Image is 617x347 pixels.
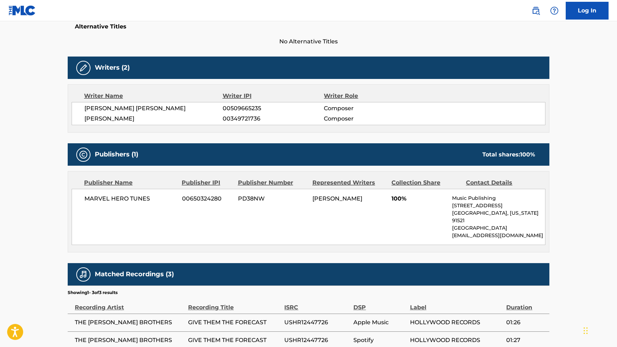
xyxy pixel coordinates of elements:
[452,209,545,224] p: [GEOGRAPHIC_DATA], [US_STATE] 91521
[452,224,545,232] p: [GEOGRAPHIC_DATA]
[452,232,545,239] p: [EMAIL_ADDRESS][DOMAIN_NAME]
[581,313,617,347] iframe: Chat Widget
[410,336,503,345] span: HOLLYWOOD RECORDS
[452,202,545,209] p: [STREET_ADDRESS]
[550,6,559,15] img: help
[506,296,546,312] div: Duration
[506,318,546,327] span: 01:26
[238,178,307,187] div: Publisher Number
[84,194,177,203] span: MARVEL HERO TUNES
[532,6,540,15] img: search
[452,194,545,202] p: Music Publishing
[238,194,307,203] span: PD38NW
[75,23,542,30] h5: Alternative Titles
[84,92,223,100] div: Writer Name
[182,178,232,187] div: Publisher IPI
[529,4,543,18] a: Public Search
[284,336,350,345] span: USHR12447726
[566,2,608,20] a: Log In
[182,194,233,203] span: 00650324280
[95,270,174,278] h5: Matched Recordings (3)
[410,296,503,312] div: Label
[520,151,535,158] span: 100 %
[353,296,406,312] div: DSP
[75,336,185,345] span: THE [PERSON_NAME] BROTHERS
[324,104,416,113] span: Composer
[68,37,549,46] span: No Alternative Titles
[506,336,546,345] span: 01:27
[95,64,130,72] h5: Writers (2)
[75,318,185,327] span: THE [PERSON_NAME] BROTHERS
[223,114,324,123] span: 00349721736
[312,178,386,187] div: Represented Writers
[466,178,535,187] div: Contact Details
[79,64,88,72] img: Writers
[84,114,223,123] span: [PERSON_NAME]
[482,150,535,159] div: Total shares:
[312,195,362,202] span: [PERSON_NAME]
[410,318,503,327] span: HOLLYWOOD RECORDS
[284,318,350,327] span: USHR12447726
[547,4,561,18] div: Help
[353,318,406,327] span: Apple Music
[84,178,176,187] div: Publisher Name
[188,336,281,345] span: GIVE THEM THE FORECAST
[188,318,281,327] span: GIVE THEM THE FORECAST
[284,296,350,312] div: ISRC
[324,114,416,123] span: Composer
[324,92,416,100] div: Writer Role
[584,320,588,341] div: Drag
[84,104,223,113] span: [PERSON_NAME] [PERSON_NAME]
[68,289,118,296] p: Showing 1 - 3 of 3 results
[392,178,461,187] div: Collection Share
[353,336,406,345] span: Spotify
[79,270,88,279] img: Matched Recordings
[223,104,324,113] span: 00509665235
[392,194,447,203] span: 100%
[75,296,185,312] div: Recording Artist
[9,5,36,16] img: MLC Logo
[188,296,281,312] div: Recording Title
[79,150,88,159] img: Publishers
[223,92,324,100] div: Writer IPI
[95,150,138,159] h5: Publishers (1)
